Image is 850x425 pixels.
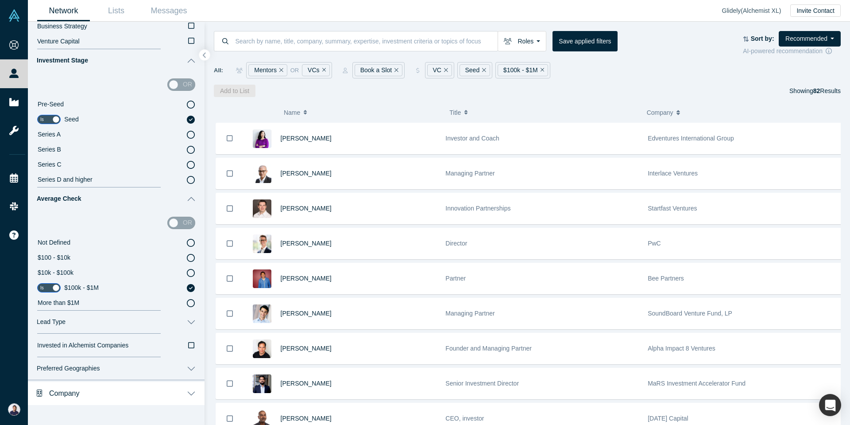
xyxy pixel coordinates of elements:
[277,65,283,75] button: Remove Filter
[427,64,452,76] div: VC
[648,205,697,212] span: Startfast Ventures
[38,239,70,246] span: Not Defined
[253,269,271,288] img: Garrett Goldberg's Profile Image
[445,170,495,177] span: Managing Partner
[38,131,61,138] span: Series A
[441,65,448,75] button: Remove Filter
[38,254,70,261] span: $100 - $10k
[445,415,484,422] span: CEO, investor
[37,57,88,64] span: Investment Stage
[284,103,440,122] button: Name
[37,318,66,326] span: Lead Type
[648,170,698,177] span: Interlace Ventures
[216,263,243,294] button: Bookmark
[552,31,617,51] button: Save applied filters
[648,415,688,422] span: [DATE] Capital
[281,345,332,352] a: [PERSON_NAME]
[28,187,205,211] button: Average Check
[281,310,332,317] a: [PERSON_NAME]
[648,240,661,247] span: PwC
[90,0,143,21] a: Lists
[37,23,87,30] span: Business Strategy
[445,345,532,352] span: Founder and Managing Partner
[813,87,820,94] strong: 82
[320,65,326,75] button: Remove Filter
[28,334,205,357] button: Invested in Alchemist Companies
[253,339,271,358] img: Carlos Ochoa's Profile Image
[214,85,255,97] button: Add to List
[37,365,100,372] span: Preferred Geographies
[37,341,128,350] span: Invested in Alchemist Companies
[38,299,79,306] span: More than $1M
[214,66,223,75] span: All:
[281,205,332,212] a: [PERSON_NAME]
[281,415,332,422] a: [PERSON_NAME]
[64,284,99,291] span: $100k - $1M
[722,6,791,16] div: Glidely ( Alchemist XL )
[751,35,774,42] strong: Sort by:
[253,304,271,323] img: Jonathan Hakakian's Profile Image
[498,31,546,51] button: Roles
[479,65,486,75] button: Remove Filter
[281,170,332,177] a: [PERSON_NAME]
[648,345,715,352] span: Alpha Impact 8 Ventures
[538,65,545,75] button: Remove Filter
[216,123,243,154] button: Bookmark
[216,333,243,364] button: Bookmark
[253,164,271,183] img: Vincent Diallo's Profile Image
[248,64,287,76] div: Mentors
[498,64,548,76] div: $100k - $1M
[143,0,195,21] a: Messages
[445,380,519,387] span: Senior Investment Director
[445,135,499,142] span: Investor and Coach
[38,101,64,108] span: Pre-Seed
[253,129,271,148] img: Sarah K Lee's Profile Image
[253,199,271,218] img: Michael Thaney's Profile Image
[49,389,79,398] span: Company
[37,0,90,21] a: Network
[648,310,732,317] span: SoundBoard Venture Fund, LP
[281,275,332,282] a: [PERSON_NAME]
[743,47,841,56] div: AI-powered recommendation
[392,65,398,75] button: Remove Filter
[290,66,299,75] span: or
[8,9,20,22] img: Alchemist Vault Logo
[28,380,205,405] button: Company
[37,195,81,203] span: Average Check
[216,158,243,189] button: Bookmark
[28,357,205,380] button: Preferred Geographies
[302,64,330,76] div: VCs
[789,85,841,97] div: Showing
[38,176,93,183] span: Series D and higher
[445,205,510,212] span: Innovation Partnerships
[647,103,835,122] button: Company
[281,380,332,387] a: [PERSON_NAME]
[216,193,243,224] button: Bookmark
[460,64,490,76] div: Seed
[281,135,332,142] a: [PERSON_NAME]
[38,161,62,168] span: Series C
[64,116,79,123] span: Seed
[449,103,461,122] span: Title
[37,38,80,45] span: Venture Capital
[647,103,673,122] span: Company
[284,103,300,122] span: Name
[216,368,243,399] button: Bookmark
[216,228,243,259] button: Bookmark
[253,374,271,393] img: Zeeshan Ali's Profile Image
[445,310,495,317] span: Managing Partner
[235,31,498,51] input: Search by name, title, company, summary, expertise, investment criteria or topics of focus
[216,298,243,329] button: Bookmark
[8,403,20,416] img: Shu Oikawa's Account
[38,269,73,276] span: $10k - $100k
[355,64,402,76] div: Book a Slot
[813,87,841,94] span: Results
[281,240,332,247] a: [PERSON_NAME]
